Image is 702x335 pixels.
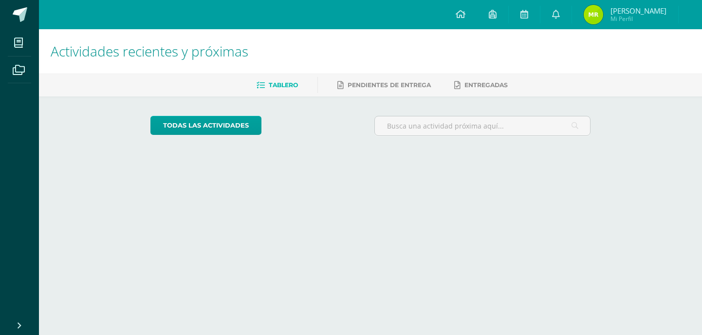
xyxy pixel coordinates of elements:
span: Entregadas [464,81,508,89]
span: Actividades recientes y próximas [51,42,248,60]
span: Tablero [269,81,298,89]
img: cfd77962999982c462c884d87be50ab2.png [584,5,603,24]
span: Pendientes de entrega [348,81,431,89]
a: Pendientes de entrega [337,77,431,93]
a: Entregadas [454,77,508,93]
span: [PERSON_NAME] [610,6,666,16]
a: Tablero [257,77,298,93]
span: Mi Perfil [610,15,666,23]
input: Busca una actividad próxima aquí... [375,116,591,135]
a: todas las Actividades [150,116,261,135]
